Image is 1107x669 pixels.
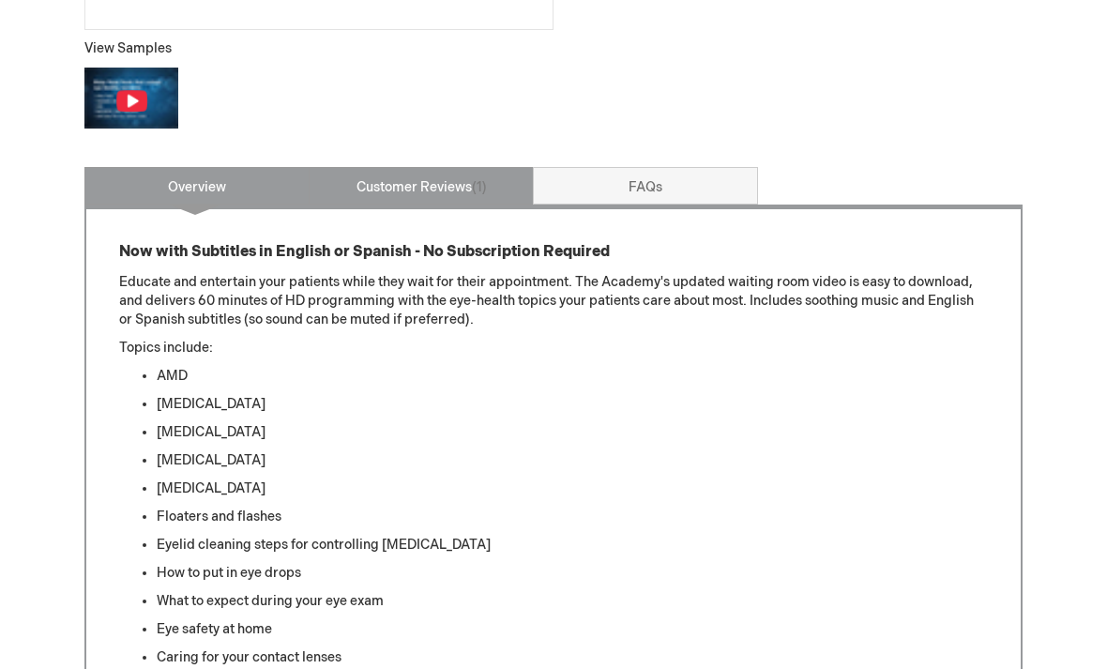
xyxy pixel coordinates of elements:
[157,423,988,442] li: [MEDICAL_DATA]
[157,564,988,583] li: How to put in eye drops
[115,89,148,113] img: iocn_play.png
[157,451,988,470] li: [MEDICAL_DATA]
[157,367,988,386] li: AMD
[472,179,487,195] span: 1
[84,68,178,128] img: Click to view
[84,167,310,205] a: Overview
[157,592,988,611] li: What to expect during your eye exam
[157,395,988,414] li: [MEDICAL_DATA]
[119,243,610,261] span: Now with Subtitles in English or Spanish - No Subscription Required
[309,167,534,205] a: Customer Reviews1
[533,167,758,205] a: FAQs
[157,648,988,667] li: Caring for your contact lenses
[84,39,553,58] p: View Samples
[157,536,988,555] li: Eyelid cleaning steps for controlling [MEDICAL_DATA]
[119,274,974,327] span: Educate and entertain your patients while they wait for their appointment. The Academy's updated ...
[157,620,988,639] li: Eye safety at home
[157,479,988,498] li: [MEDICAL_DATA]
[119,339,988,357] p: Topics include:
[157,508,988,526] li: Floaters and flashes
